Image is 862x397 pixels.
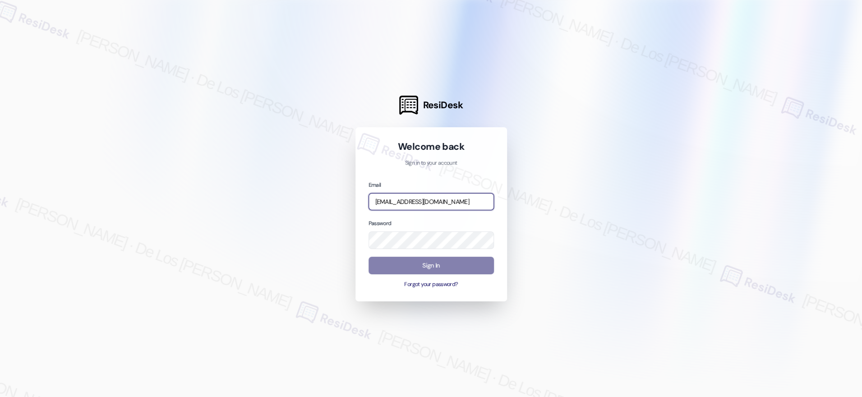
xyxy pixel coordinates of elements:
input: name@example.com [369,193,494,211]
label: Password [369,220,392,227]
span: ResiDesk [423,99,463,111]
button: Forgot your password? [369,281,494,289]
button: Sign In [369,257,494,274]
img: ResiDesk Logo [399,96,418,115]
h1: Welcome back [369,140,494,153]
p: Sign in to your account [369,159,494,167]
label: Email [369,181,381,189]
